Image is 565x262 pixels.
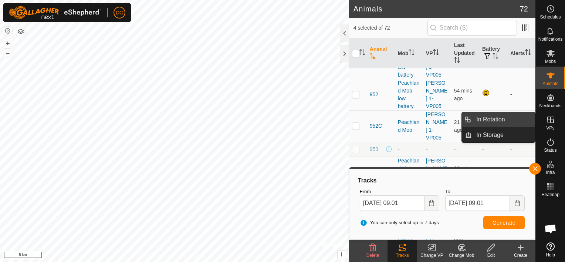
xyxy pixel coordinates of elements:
[507,142,535,157] td: -
[454,88,472,101] span: 6 Oct 2025, 8:08 am
[341,251,342,258] span: i
[145,252,173,259] a: Privacy Policy
[423,38,451,68] th: VP
[360,188,439,195] label: From
[3,39,12,48] button: +
[525,50,531,56] p-sorticon: Activate to sort
[398,157,420,188] div: Peachland Mob low battery
[370,122,382,130] span: 952C
[116,9,123,17] span: DC
[370,54,376,60] p-sorticon: Activate to sort
[479,142,507,157] td: -
[426,111,447,141] a: [PERSON_NAME] 1-VP005
[539,104,561,108] span: Neckbands
[398,118,420,134] div: Peachland Mob
[398,145,420,153] div: -
[395,38,423,68] th: Mob
[366,253,379,258] span: Delete
[546,126,554,130] span: VPs
[445,188,525,195] label: To
[454,58,460,64] p-sorticon: Activate to sort
[398,79,420,110] div: Peachland Mob low battery
[493,54,498,60] p-sorticon: Activate to sort
[476,115,505,124] span: In Rotation
[370,145,378,153] span: 953
[433,50,439,56] p-sorticon: Activate to sort
[462,128,535,142] li: In Storage
[541,192,559,197] span: Heatmap
[454,146,456,152] span: -
[426,146,428,152] app-display-virtual-paddock-transition: -
[359,50,365,56] p-sorticon: Activate to sort
[507,110,535,142] td: -
[476,252,506,259] div: Edit
[388,252,417,259] div: Tracks
[507,157,535,188] td: -
[360,219,439,226] span: You can only select up to 7 days
[493,220,515,226] span: Generate
[479,110,507,142] td: -
[472,112,535,127] a: In Rotation
[451,38,479,68] th: Last Updated
[454,165,472,179] span: 6 Oct 2025, 8:39 am
[3,48,12,57] button: –
[476,131,504,140] span: In Storage
[479,38,507,68] th: Battery
[427,20,517,36] input: Search (S)
[417,252,447,259] div: Change VP
[483,216,525,229] button: Generate
[353,24,427,32] span: 4 selected of 72
[367,38,395,68] th: Animal
[546,253,555,257] span: Help
[447,252,476,259] div: Change Mob
[338,251,346,259] button: i
[510,195,525,211] button: Choose Date
[426,80,447,109] a: [PERSON_NAME] 1-VP005
[520,3,528,14] span: 72
[507,79,535,110] td: -
[454,119,472,133] span: 6 Oct 2025, 8:41 am
[426,48,447,78] a: [PERSON_NAME] 1-VP005
[424,195,439,211] button: Choose Date
[3,27,12,36] button: Reset Map
[507,38,535,68] th: Alerts
[357,176,528,185] div: Tracks
[9,6,101,19] img: Gallagher Logo
[546,170,555,175] span: Infra
[426,158,447,187] a: [PERSON_NAME] 1-VP005
[545,59,556,64] span: Mobs
[506,252,535,259] div: Create
[539,218,562,240] div: Open chat
[542,81,558,86] span: Animals
[16,27,25,36] button: Map Layers
[409,50,415,56] p-sorticon: Activate to sort
[370,91,378,98] span: 952
[353,4,520,13] h2: Animals
[462,112,535,127] li: In Rotation
[182,252,204,259] a: Contact Us
[538,37,562,41] span: Notifications
[544,148,556,152] span: Status
[472,128,535,142] a: In Storage
[536,239,565,260] a: Help
[540,15,561,19] span: Schedules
